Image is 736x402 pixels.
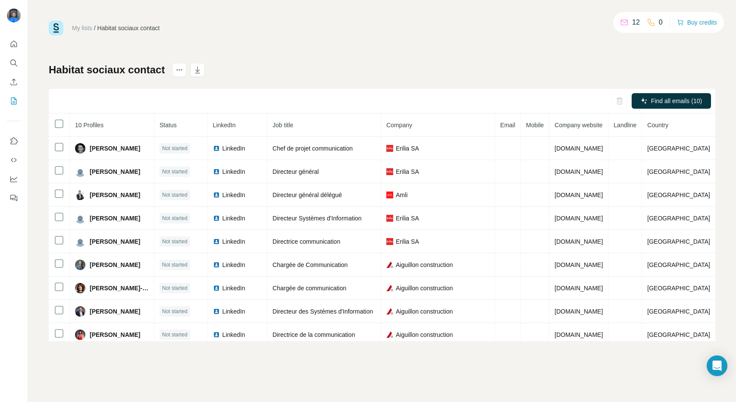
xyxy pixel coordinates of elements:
span: [GEOGRAPHIC_DATA] [647,215,710,222]
img: LinkedIn logo [213,308,220,315]
span: Not started [162,331,188,339]
span: Not started [162,214,188,222]
span: [PERSON_NAME] [90,144,140,153]
span: Not started [162,191,188,199]
span: [GEOGRAPHIC_DATA] [647,168,710,175]
img: company-logo [386,285,393,292]
span: Not started [162,168,188,176]
span: Erilia SA [396,144,419,153]
span: [PERSON_NAME] [90,214,140,223]
img: company-logo [386,192,393,198]
span: [DOMAIN_NAME] [554,308,603,315]
span: Mobile [526,122,544,129]
span: Chargée de Communication [272,261,348,268]
span: [GEOGRAPHIC_DATA] [647,192,710,198]
span: Erilia SA [396,214,419,223]
button: Quick start [7,36,21,52]
button: Enrich CSV [7,74,21,90]
img: company-logo [386,261,393,268]
div: Open Intercom Messenger [707,355,727,376]
span: [DOMAIN_NAME] [554,331,603,338]
span: Chef de projet communication [272,145,353,152]
span: Landline [614,122,636,129]
img: Avatar [75,330,85,340]
span: [DOMAIN_NAME] [554,261,603,268]
span: [PERSON_NAME] [90,237,140,246]
img: LinkedIn logo [213,215,220,222]
span: [PERSON_NAME] [90,330,140,339]
span: [DOMAIN_NAME] [554,145,603,152]
span: LinkedIn [222,214,245,223]
span: LinkedIn [222,330,245,339]
span: LinkedIn [222,167,245,176]
span: LinkedIn [222,191,245,199]
img: Surfe Logo [49,21,63,35]
span: Directeur Systèmes d'Information [272,215,362,222]
img: Avatar [75,236,85,247]
button: Use Surfe on LinkedIn [7,133,21,149]
span: [PERSON_NAME] [90,261,140,269]
button: Find all emails (10) [632,93,711,109]
span: Not started [162,144,188,152]
a: My lists [72,25,92,31]
span: Not started [162,261,188,269]
span: Aiguillon construction [396,261,453,269]
button: Feedback [7,190,21,206]
span: LinkedIn [222,261,245,269]
span: [PERSON_NAME] [90,307,140,316]
button: My lists [7,93,21,109]
img: LinkedIn logo [213,238,220,245]
span: Amli [396,191,407,199]
img: LinkedIn logo [213,261,220,268]
span: Directrice communication [272,238,340,245]
span: Directeur général délégué [272,192,342,198]
span: [GEOGRAPHIC_DATA] [647,331,710,338]
img: company-logo [386,145,393,152]
span: [DOMAIN_NAME] [554,168,603,175]
span: Directeur général [272,168,319,175]
span: LinkedIn [222,284,245,292]
img: company-logo [386,215,393,222]
span: [DOMAIN_NAME] [554,192,603,198]
img: company-logo [386,308,393,315]
p: 0 [659,17,663,28]
img: LinkedIn logo [213,285,220,292]
h1: Habitat sociaux contact [49,63,165,77]
span: [PERSON_NAME] [90,191,140,199]
span: [GEOGRAPHIC_DATA] [647,238,710,245]
span: [PERSON_NAME] [90,167,140,176]
img: Avatar [75,213,85,223]
span: Directrice de la communication [272,331,355,338]
span: Not started [162,238,188,245]
span: Not started [162,284,188,292]
span: [DOMAIN_NAME] [554,285,603,292]
span: LinkedIn [222,307,245,316]
img: Avatar [75,190,85,200]
span: [GEOGRAPHIC_DATA] [647,285,710,292]
img: Avatar [75,143,85,154]
span: Aiguillon construction [396,330,453,339]
span: [GEOGRAPHIC_DATA] [647,145,710,152]
img: company-logo [386,238,393,245]
img: Avatar [75,306,85,317]
span: Email [500,122,515,129]
span: Not started [162,308,188,315]
img: LinkedIn logo [213,145,220,152]
button: Use Surfe API [7,152,21,168]
span: Status [160,122,177,129]
li: / [94,24,96,32]
img: Avatar [75,260,85,270]
span: Aiguillon construction [396,307,453,316]
img: LinkedIn logo [213,192,220,198]
span: [DOMAIN_NAME] [554,215,603,222]
span: 10 Profiles [75,122,103,129]
span: [PERSON_NAME]-Collet [90,284,149,292]
span: LinkedIn [213,122,236,129]
img: Avatar [75,166,85,177]
img: LinkedIn logo [213,331,220,338]
span: Erilia SA [396,167,419,176]
span: LinkedIn [222,237,245,246]
span: [DOMAIN_NAME] [554,238,603,245]
span: Company website [554,122,602,129]
span: LinkedIn [222,144,245,153]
